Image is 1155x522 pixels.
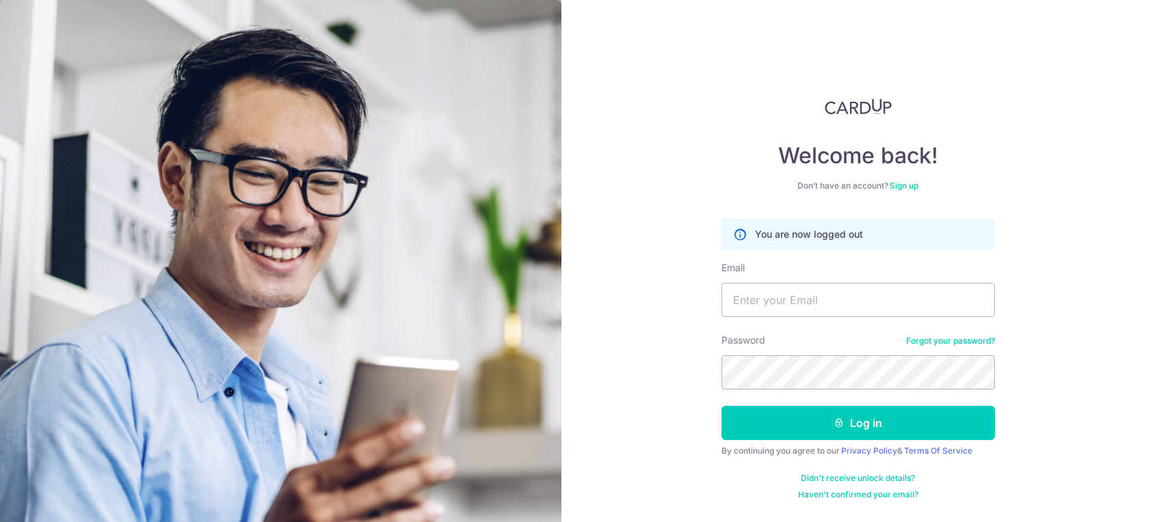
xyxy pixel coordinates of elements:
div: By continuing you agree to our & [721,445,995,456]
label: Email [721,261,745,275]
a: Terms Of Service [904,445,972,456]
p: You are now logged out [755,228,863,241]
div: Don’t have an account? [721,180,995,191]
a: Sign up [890,180,918,191]
input: Enter your Email [721,283,995,317]
a: Privacy Policy [841,445,897,456]
h4: Welcome back! [721,142,995,169]
img: CardUp Logo [825,98,892,115]
a: Didn't receive unlock details? [801,473,915,484]
label: Password [721,333,765,347]
a: Forgot your password? [906,335,995,346]
button: Log in [721,406,995,440]
a: Haven't confirmed your email? [798,489,918,500]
